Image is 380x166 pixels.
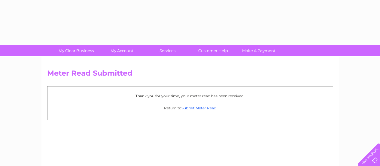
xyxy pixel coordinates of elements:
[97,45,147,56] a: My Account
[47,69,333,80] h2: Meter Read Submitted
[51,45,101,56] a: My Clear Business
[143,45,192,56] a: Services
[181,106,216,110] a: Submit Meter Read
[50,93,330,99] p: Thank you for your time, your meter read has been received.
[50,105,330,111] p: Return to
[188,45,238,56] a: Customer Help
[234,45,284,56] a: Make A Payment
